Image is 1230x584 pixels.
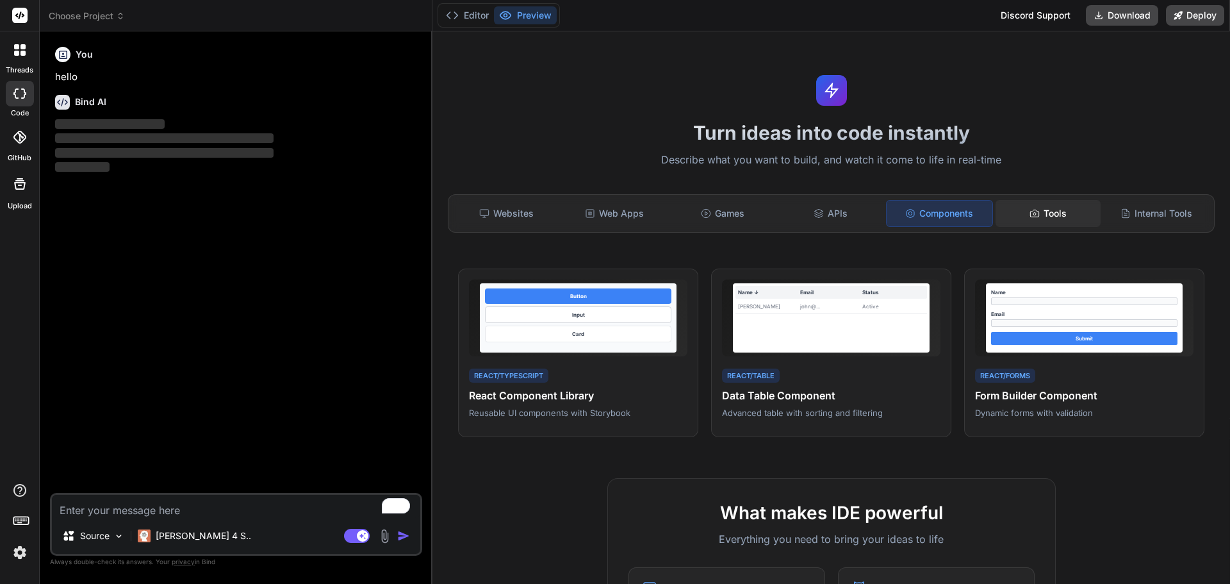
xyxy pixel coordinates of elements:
div: Status [862,288,924,296]
label: threads [6,65,33,76]
textarea: To enrich screen reader interactions, please activate Accessibility in Grammarly extension settings [52,495,420,518]
p: Everything you need to bring your ideas to life [628,531,1035,547]
div: Web Apps [562,200,668,227]
span: privacy [172,558,195,565]
h4: React Component Library [469,388,687,403]
h4: Form Builder Component [975,388,1193,403]
p: Dynamic forms with validation [975,407,1193,419]
span: ‌ [55,119,165,129]
div: Card [485,326,671,342]
img: Pick Models [113,531,124,542]
div: Name [991,288,1177,296]
label: GitHub [8,153,31,163]
h1: Turn ideas into code instantly [440,121,1222,144]
p: [PERSON_NAME] 4 S.. [156,530,251,542]
button: Deploy [1166,5,1224,26]
button: Preview [494,6,557,24]
div: Button [485,288,671,304]
img: Claude 4 Sonnet [138,530,151,542]
div: john@... [800,303,862,310]
p: Always double-check its answers. Your in Bind [50,556,422,568]
span: ‌ [55,162,110,172]
div: Games [670,200,776,227]
button: Download [1086,5,1158,26]
div: Tools [996,200,1101,227]
h4: Data Table Component [722,388,940,403]
div: Components [886,200,993,227]
p: Advanced table with sorting and filtering [722,407,940,419]
div: Email [991,310,1177,318]
span: ‌ [55,133,274,143]
p: Source [80,530,110,542]
div: Email [800,288,862,296]
span: ‌ [55,148,274,158]
h6: You [76,48,93,61]
div: Active [862,303,924,310]
p: Reusable UI components with Storybook [469,407,687,419]
h2: What makes IDE powerful [628,499,1035,526]
div: Submit [991,332,1177,345]
div: React/Table [722,369,780,383]
div: Websites [454,200,559,227]
img: settings [9,542,31,563]
p: Describe what you want to build, and watch it come to life in real-time [440,152,1222,169]
h6: Bind AI [75,96,106,108]
p: hello [55,70,420,85]
img: icon [397,530,410,542]
div: Input [485,306,671,323]
div: [PERSON_NAME] [738,303,800,310]
label: code [11,108,29,119]
img: attachment [377,529,392,544]
div: Discord Support [993,5,1078,26]
label: Upload [8,201,32,212]
div: React/TypeScript [469,369,548,383]
div: React/Forms [975,369,1035,383]
div: APIs [778,200,883,227]
div: Internal Tools [1103,200,1209,227]
div: Name ↓ [738,288,800,296]
span: Choose Project [49,10,125,22]
button: Editor [441,6,494,24]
